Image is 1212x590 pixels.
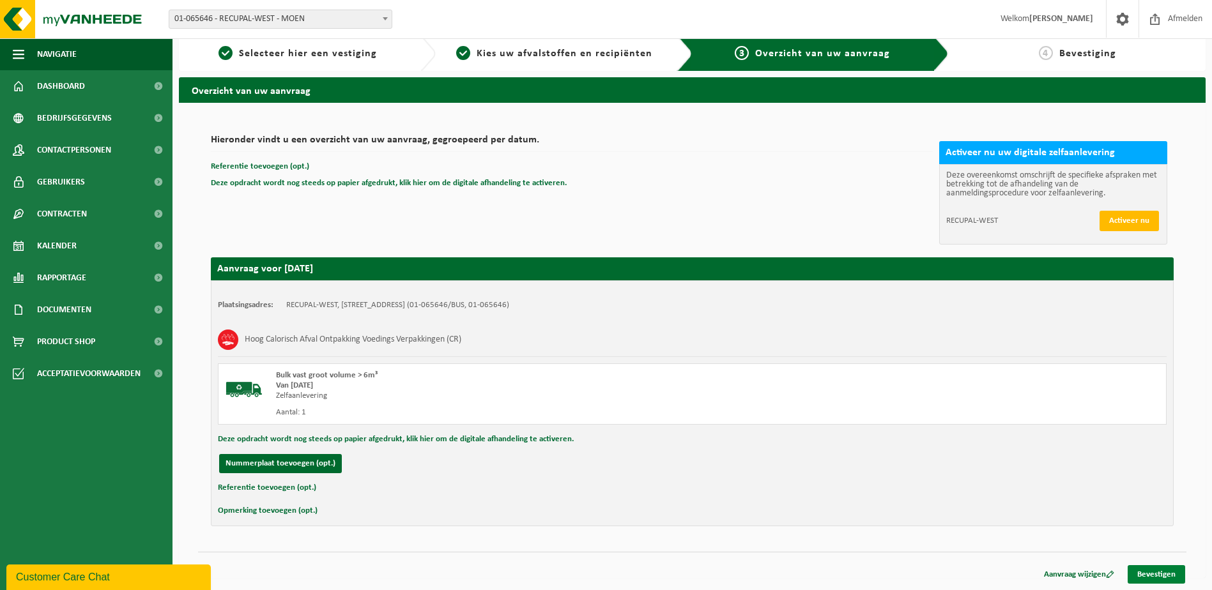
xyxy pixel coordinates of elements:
[219,454,342,473] button: Nummerplaat toevoegen (opt.)
[217,264,313,274] strong: Aanvraag voor [DATE]
[939,141,1167,164] h2: Activeer nu uw digitale zelfaanlevering
[169,10,392,28] span: 01-065646 - RECUPAL-WEST - MOEN
[37,262,86,294] span: Rapportage
[276,371,378,379] span: Bulk vast groot volume > 6m³
[946,171,1160,198] p: Deze overeenkomst omschrijft de specifieke afspraken met betrekking tot de afhandeling van de aan...
[37,70,85,102] span: Dashboard
[6,562,213,590] iframe: chat widget
[225,370,263,409] img: BL-SO-LV.png
[276,391,744,401] div: Zelfaanlevering
[1029,14,1093,24] strong: [PERSON_NAME]
[1100,211,1159,231] button: Activeer nu
[276,381,313,390] strong: Van [DATE]
[1128,565,1185,584] a: Bevestigen
[37,198,87,230] span: Contracten
[245,329,461,350] h3: Hoog Calorisch Afval Ontpakking Voedings Verpakkingen (CR)
[218,503,318,519] button: Opmerking toevoegen (opt.)
[37,294,91,326] span: Documenten
[946,216,1098,226] span: RECUPAL-WEST
[1034,565,1124,584] a: Aanvraag wijzigen
[218,431,574,448] button: Deze opdracht wordt nog steeds op papier afgedrukt, klik hier om de digitale afhandeling te activ...
[442,46,667,61] a: 2Kies uw afvalstoffen en recipiënten
[211,175,567,192] button: Deze opdracht wordt nog steeds op papier afgedrukt, klik hier om de digitale afhandeling te activ...
[37,134,111,166] span: Contactpersonen
[1039,46,1053,60] span: 4
[37,166,85,198] span: Gebruikers
[218,480,316,496] button: Referentie toevoegen (opt.)
[219,46,233,60] span: 1
[218,301,273,309] strong: Plaatsingsadres:
[477,49,652,59] span: Kies uw afvalstoffen en recipiënten
[755,49,890,59] span: Overzicht van uw aanvraag
[456,46,470,60] span: 2
[1059,49,1116,59] span: Bevestiging
[169,10,392,29] span: 01-065646 - RECUPAL-WEST - MOEN
[211,158,309,175] button: Referentie toevoegen (opt.)
[185,46,410,61] a: 1Selecteer hier een vestiging
[37,230,77,262] span: Kalender
[286,300,509,310] td: RECUPAL-WEST, [STREET_ADDRESS] (01-065646/BUS, 01-065646)
[37,358,141,390] span: Acceptatievoorwaarden
[37,102,112,134] span: Bedrijfsgegevens
[276,407,744,418] div: Aantal: 1
[179,77,1206,102] h2: Overzicht van uw aanvraag
[211,135,933,152] h2: Hieronder vindt u een overzicht van uw aanvraag, gegroepeerd per datum.
[239,49,377,59] span: Selecteer hier een vestiging
[735,46,749,60] span: 3
[37,38,77,70] span: Navigatie
[37,326,95,358] span: Product Shop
